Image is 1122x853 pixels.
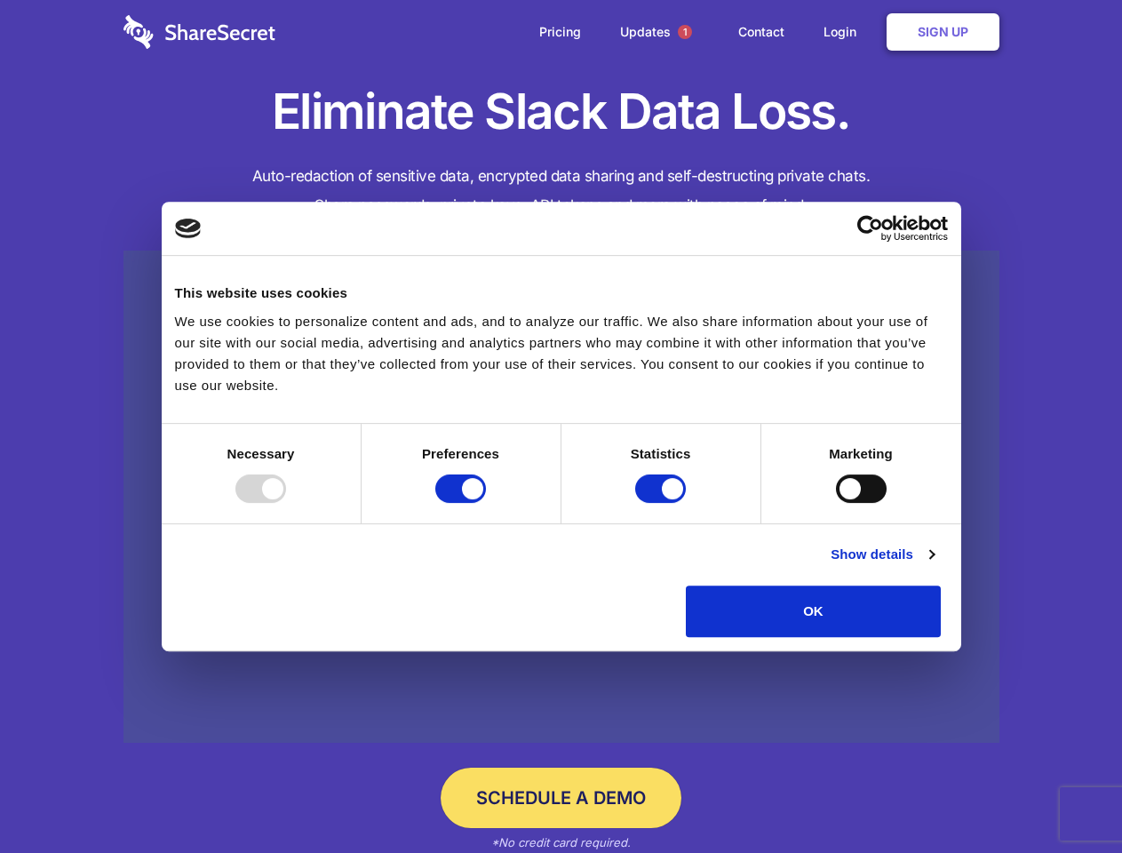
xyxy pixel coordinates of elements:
a: Show details [831,544,934,565]
span: 1 [678,25,692,39]
div: This website uses cookies [175,283,948,304]
div: We use cookies to personalize content and ads, and to analyze our traffic. We also share informat... [175,311,948,396]
a: Login [806,4,883,60]
a: Wistia video thumbnail [123,251,999,744]
strong: Necessary [227,446,295,461]
img: logo [175,219,202,238]
strong: Preferences [422,446,499,461]
img: logo-wordmark-white-trans-d4663122ce5f474addd5e946df7df03e33cb6a1c49d2221995e7729f52c070b2.svg [123,15,275,49]
h1: Eliminate Slack Data Loss. [123,80,999,144]
a: Sign Up [887,13,999,51]
a: Pricing [521,4,599,60]
a: Contact [720,4,802,60]
strong: Statistics [631,446,691,461]
strong: Marketing [829,446,893,461]
a: Schedule a Demo [441,768,681,828]
button: OK [686,586,941,637]
h4: Auto-redaction of sensitive data, encrypted data sharing and self-destructing private chats. Shar... [123,162,999,220]
em: *No credit card required. [491,835,631,849]
a: Usercentrics Cookiebot - opens in a new window [792,215,948,242]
